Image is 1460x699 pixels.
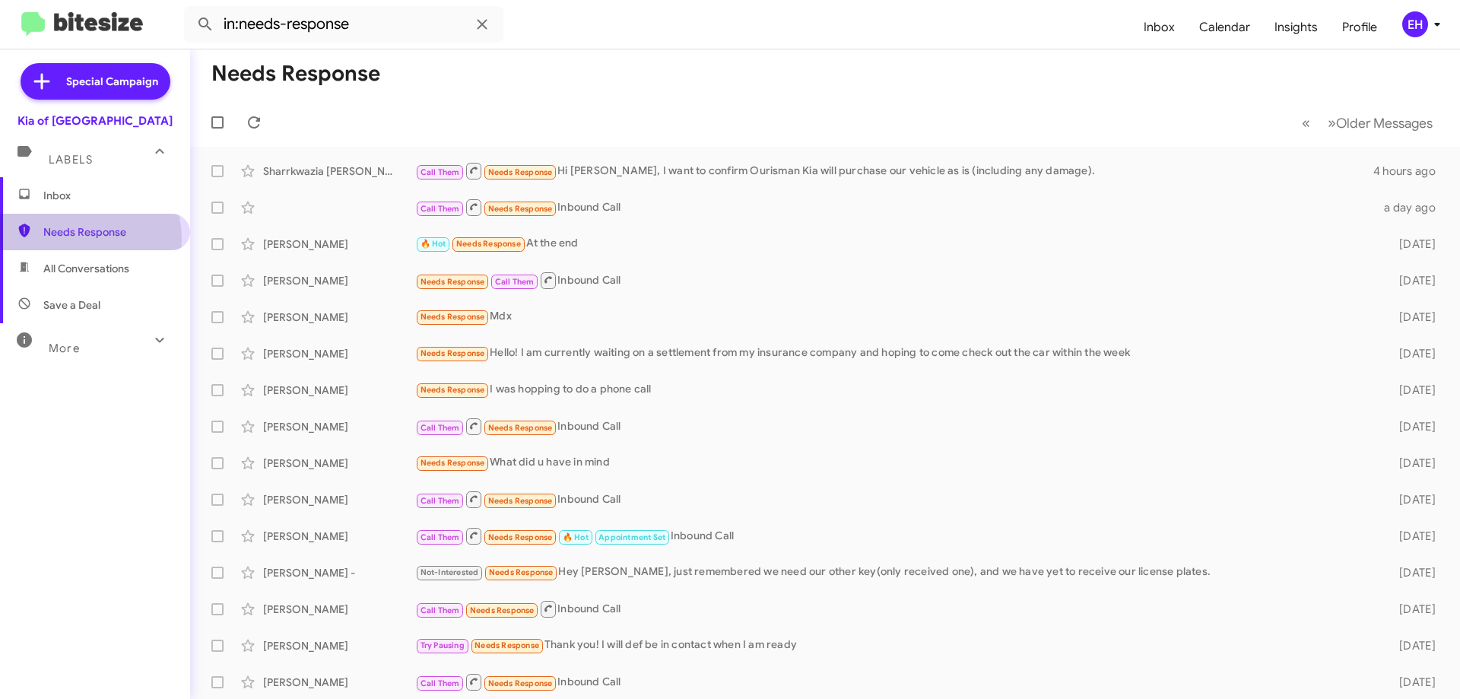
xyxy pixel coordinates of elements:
div: Thank you! I will def be in contact when I am ready [415,637,1375,654]
div: Hi [PERSON_NAME], I want to confirm Ourisman Kia will purchase our vehicle as is (including any d... [415,161,1373,180]
h1: Needs Response [211,62,380,86]
span: Needs Response [421,312,485,322]
div: Inbound Call [415,672,1375,691]
div: Inbound Call [415,271,1375,290]
span: Call Them [495,277,535,287]
div: [DATE] [1375,419,1448,434]
a: Insights [1262,5,1330,49]
div: What did u have in mind [415,454,1375,472]
span: Needs Response [421,385,485,395]
div: [PERSON_NAME] [263,346,415,361]
span: Needs Response [470,605,535,615]
nav: Page navigation example [1293,107,1442,138]
span: Needs Response [488,532,553,542]
div: 4 hours ago [1373,164,1448,179]
div: [PERSON_NAME] [263,675,415,690]
div: [PERSON_NAME] - [263,565,415,580]
span: » [1328,113,1336,132]
span: Save a Deal [43,297,100,313]
span: « [1302,113,1310,132]
a: Inbox [1131,5,1187,49]
span: Needs Response [488,423,553,433]
span: Call Them [421,678,460,688]
div: At the end [415,235,1375,253]
span: Needs Response [488,167,553,177]
div: [PERSON_NAME] [263,383,415,398]
span: Call Them [421,423,460,433]
button: Previous [1293,107,1319,138]
span: Appointment Set [598,532,665,542]
div: Kia of [GEOGRAPHIC_DATA] [17,113,173,129]
span: Needs Response [489,567,554,577]
div: [DATE] [1375,273,1448,288]
span: Call Them [421,496,460,506]
div: [DATE] [1375,565,1448,580]
span: Labels [49,153,93,167]
div: [PERSON_NAME] [263,456,415,471]
div: Hello! I am currently waiting on a settlement from my insurance company and hoping to come check ... [415,345,1375,362]
div: [PERSON_NAME] [263,638,415,653]
span: More [49,342,80,355]
div: Inbound Call [415,526,1375,545]
div: [DATE] [1375,492,1448,507]
span: Call Them [421,605,460,615]
div: [DATE] [1375,346,1448,361]
a: Calendar [1187,5,1262,49]
span: Inbox [43,188,173,203]
div: [DATE] [1375,383,1448,398]
div: Inbound Call [415,198,1375,217]
div: [DATE] [1375,237,1448,252]
div: EH [1402,11,1428,37]
div: Inbound Call [415,417,1375,436]
div: [DATE] [1375,456,1448,471]
span: 🔥 Hot [421,239,446,249]
span: All Conversations [43,261,129,276]
div: [DATE] [1375,602,1448,617]
a: Profile [1330,5,1389,49]
a: Special Campaign [21,63,170,100]
input: Search [184,6,503,43]
span: Call Them [421,167,460,177]
span: Needs Response [488,678,553,688]
span: Needs Response [474,640,539,650]
span: Older Messages [1336,115,1433,132]
div: [PERSON_NAME] [263,273,415,288]
span: Needs Response [456,239,521,249]
div: [PERSON_NAME] [263,529,415,544]
span: 🔥 Hot [563,532,589,542]
button: EH [1389,11,1443,37]
span: Try Pausing [421,640,465,650]
div: [DATE] [1375,638,1448,653]
div: [PERSON_NAME] [263,310,415,325]
span: Call Them [421,204,460,214]
div: I was hopping to do a phone call [415,381,1375,399]
span: Needs Response [421,348,485,358]
div: Hey [PERSON_NAME], just remembered we need our other key(only received one), and we have yet to r... [415,564,1375,581]
div: Mdx [415,308,1375,326]
span: Needs Response [488,204,553,214]
div: [PERSON_NAME] [263,492,415,507]
span: Special Campaign [66,74,158,89]
div: a day ago [1375,200,1448,215]
div: [DATE] [1375,310,1448,325]
div: Inbound Call [415,599,1375,618]
div: [DATE] [1375,529,1448,544]
span: Call Them [421,532,460,542]
div: Sharrkwazia [PERSON_NAME] [263,164,415,179]
div: [DATE] [1375,675,1448,690]
div: Inbound Call [415,490,1375,509]
span: Not-Interested [421,567,479,577]
span: Needs Response [43,224,173,240]
div: [PERSON_NAME] [263,237,415,252]
div: [PERSON_NAME] [263,419,415,434]
span: Needs Response [421,277,485,287]
span: Needs Response [488,496,553,506]
button: Next [1319,107,1442,138]
span: Needs Response [421,458,485,468]
div: [PERSON_NAME] [263,602,415,617]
